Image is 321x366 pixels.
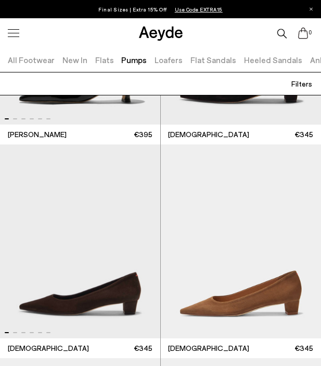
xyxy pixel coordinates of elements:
a: Heeled Sandals [244,55,302,65]
span: €345 [134,343,152,353]
span: [DEMOGRAPHIC_DATA] [168,343,249,353]
a: Flat Sandals [190,55,236,65]
a: New In [62,55,87,65]
a: Pumps [121,55,147,65]
span: Filters [291,79,312,88]
a: Loafers [155,55,183,65]
span: [DEMOGRAPHIC_DATA] [168,129,249,140]
span: [DEMOGRAPHIC_DATA] [8,343,89,353]
a: Flats [95,55,114,65]
span: €345 [294,129,313,140]
span: €395 [134,129,152,140]
span: [PERSON_NAME] [8,129,67,140]
a: All Footwear [8,55,55,65]
span: €345 [294,343,313,353]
